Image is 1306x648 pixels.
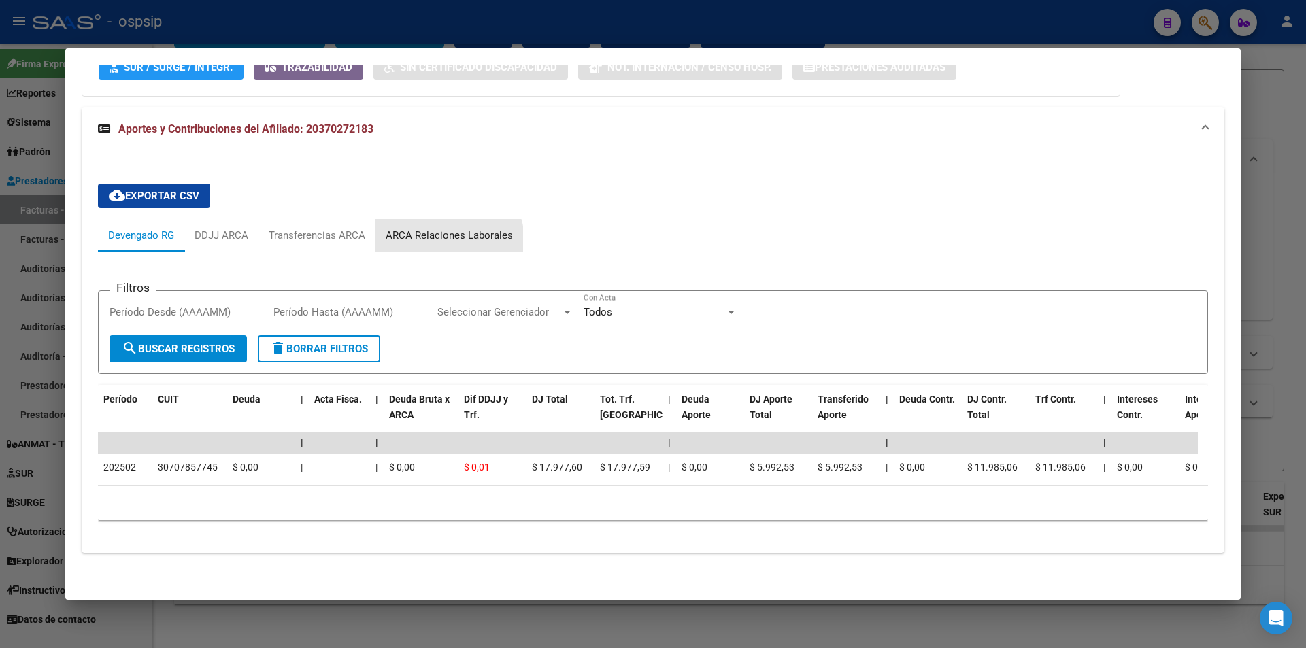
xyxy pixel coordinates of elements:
[1260,602,1292,634] div: Open Intercom Messenger
[270,343,368,355] span: Borrar Filtros
[110,280,156,295] h3: Filtros
[899,394,955,405] span: Deuda Contr.
[744,385,812,445] datatable-header-cell: DJ Aporte Total
[464,462,490,473] span: $ 0,01
[195,228,248,243] div: DDJJ ARCA
[886,462,888,473] span: |
[110,335,247,362] button: Buscar Registros
[301,462,303,473] span: |
[122,343,235,355] span: Buscar Registros
[532,462,582,473] span: $ 17.977,60
[233,394,261,405] span: Deuda
[532,394,568,405] span: DJ Total
[668,462,670,473] span: |
[607,61,771,73] span: Not. Internacion / Censo Hosp.
[1030,385,1098,445] datatable-header-cell: Trf Contr.
[82,107,1224,151] mat-expansion-panel-header: Aportes y Contribuciones del Afiliado: 20370272183
[967,462,1018,473] span: $ 11.985,06
[152,385,227,445] datatable-header-cell: CUIT
[818,394,869,420] span: Transferido Aporte
[1103,437,1106,448] span: |
[400,61,557,73] span: Sin Certificado Discapacidad
[370,385,384,445] datatable-header-cell: |
[389,462,415,473] span: $ 0,00
[668,394,671,405] span: |
[595,385,663,445] datatable-header-cell: Tot. Trf. Bruto
[98,385,152,445] datatable-header-cell: Período
[1103,462,1105,473] span: |
[1185,462,1211,473] span: $ 0,00
[526,385,595,445] datatable-header-cell: DJ Total
[282,61,352,73] span: Trazabilidad
[1098,385,1111,445] datatable-header-cell: |
[1179,385,1248,445] datatable-header-cell: Intereses Aporte
[458,385,526,445] datatable-header-cell: Dif DDJJ y Trf.
[750,462,794,473] span: $ 5.992,53
[812,385,880,445] datatable-header-cell: Transferido Aporte
[108,228,174,243] div: Devengado RG
[103,394,137,405] span: Período
[158,394,179,405] span: CUIT
[792,54,956,80] button: Prestaciones Auditadas
[233,462,258,473] span: $ 0,00
[109,190,199,202] span: Exportar CSV
[227,385,295,445] datatable-header-cell: Deuda
[301,437,303,448] span: |
[82,151,1224,552] div: Aportes y Contribuciones del Afiliado: 20370272183
[750,394,792,420] span: DJ Aporte Total
[668,437,671,448] span: |
[1103,394,1106,405] span: |
[124,61,233,73] span: SUR / SURGE / INTEGR.
[375,462,378,473] span: |
[584,306,612,318] span: Todos
[269,228,365,243] div: Transferencias ARCA
[1035,394,1076,405] span: Trf Contr.
[886,394,888,405] span: |
[578,54,782,80] button: Not. Internacion / Censo Hosp.
[600,394,692,420] span: Tot. Trf. [GEOGRAPHIC_DATA]
[1185,394,1226,420] span: Intereses Aporte
[886,437,888,448] span: |
[1117,394,1158,420] span: Intereses Contr.
[99,54,244,80] button: SUR / SURGE / INTEGR.
[967,394,1007,420] span: DJ Contr. Total
[98,184,210,208] button: Exportar CSV
[258,335,380,362] button: Borrar Filtros
[373,54,568,80] button: Sin Certificado Discapacidad
[118,122,373,135] span: Aportes y Contribuciones del Afiliado: 20370272183
[158,460,218,475] div: 30707857745
[375,437,378,448] span: |
[1035,462,1086,473] span: $ 11.985,06
[663,385,676,445] datatable-header-cell: |
[386,228,513,243] div: ARCA Relaciones Laborales
[309,385,370,445] datatable-header-cell: Acta Fisca.
[295,385,309,445] datatable-header-cell: |
[270,340,286,356] mat-icon: delete
[899,462,925,473] span: $ 0,00
[600,462,650,473] span: $ 17.977,59
[818,462,863,473] span: $ 5.992,53
[962,385,1030,445] datatable-header-cell: DJ Contr. Total
[815,61,945,73] span: Prestaciones Auditadas
[384,385,458,445] datatable-header-cell: Deuda Bruta x ARCA
[682,462,707,473] span: $ 0,00
[301,394,303,405] span: |
[103,462,136,473] span: 202502
[1111,385,1179,445] datatable-header-cell: Intereses Contr.
[880,385,894,445] datatable-header-cell: |
[437,306,561,318] span: Seleccionar Gerenciador
[122,340,138,356] mat-icon: search
[682,394,711,420] span: Deuda Aporte
[464,394,508,420] span: Dif DDJJ y Trf.
[894,385,962,445] datatable-header-cell: Deuda Contr.
[109,187,125,203] mat-icon: cloud_download
[1117,462,1143,473] span: $ 0,00
[676,385,744,445] datatable-header-cell: Deuda Aporte
[314,394,362,405] span: Acta Fisca.
[254,54,363,80] button: Trazabilidad
[375,394,378,405] span: |
[389,394,450,420] span: Deuda Bruta x ARCA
